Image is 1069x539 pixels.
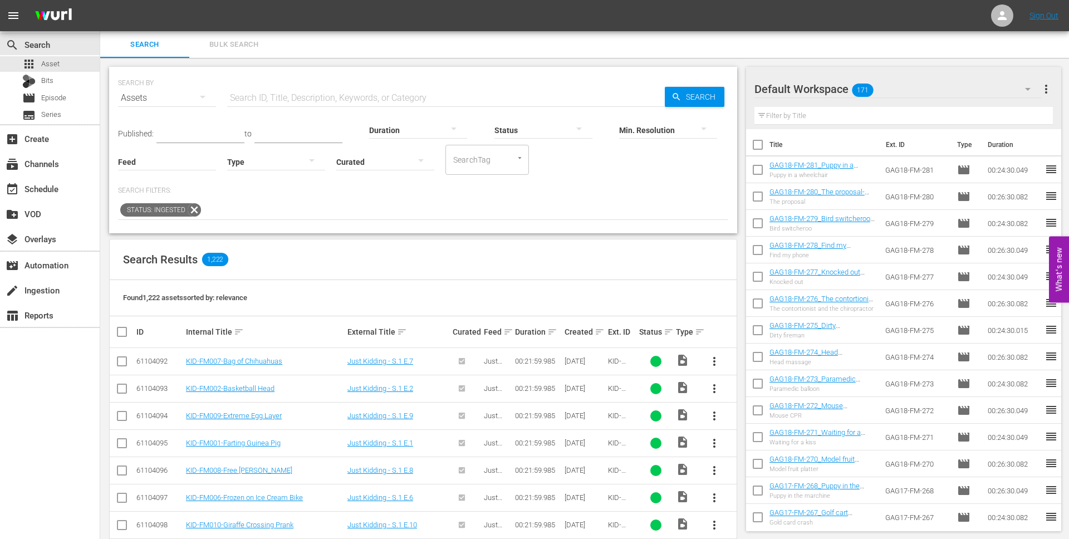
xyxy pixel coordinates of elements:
span: Series [41,109,61,120]
div: Mouse CPR [769,412,876,419]
a: Just Kidding - S.1 E.1 [347,439,413,447]
td: GAG18-FM-273 [881,370,953,397]
div: Created [565,325,605,339]
td: 00:26:30.082 [983,450,1045,477]
span: Just Kidding [484,521,507,537]
button: more_vert [701,484,728,511]
div: 61104095 [136,439,183,447]
th: Title [769,129,879,160]
div: [DATE] [565,411,605,420]
a: GAG18-FM-281_Puppy in a wheelchair_ROKU [769,161,858,178]
span: more_vert [708,409,721,423]
span: Channels [6,158,19,171]
span: reorder [1045,510,1058,523]
div: Find my phone [769,252,876,259]
span: Just Kidding [484,411,507,428]
td: 00:26:30.049 [983,477,1045,504]
span: reorder [1045,457,1058,470]
span: Search [107,38,183,51]
span: Episode [957,511,970,524]
span: more_vert [708,355,721,368]
span: Episode [957,243,970,257]
button: Open [514,153,525,163]
button: Open Feedback Widget [1049,237,1069,303]
div: Bird switcheroo [769,225,876,232]
div: [DATE] [565,357,605,365]
span: Video [676,490,689,503]
span: reorder [1045,269,1058,283]
span: Episode [41,92,66,104]
a: GAG18-FM-271_Waiting for a kiss-ROKU [769,428,865,445]
span: menu [7,9,20,22]
span: reorder [1045,403,1058,416]
span: KID-FM006 [608,493,630,510]
button: more_vert [701,430,728,457]
span: 1,222 [202,253,228,266]
div: 00:21:59.985 [515,466,561,474]
td: 00:24:30.049 [983,424,1045,450]
span: Video [676,463,689,476]
div: ID [136,327,183,336]
button: more_vert [701,457,728,484]
div: The proposal [769,198,876,205]
div: 00:21:59.985 [515,411,561,420]
span: more_vert [708,464,721,477]
a: Just Kidding - S.1 E.7 [347,357,413,365]
a: GAG18-FM-277_Knocked out construction_ROKU [769,268,865,285]
a: GAG18-FM-272_Mouse CPR_ROKU [769,401,847,418]
span: VOD [6,208,19,221]
a: KID-FM009-Extreme Egg Layer [186,411,282,420]
a: GAG17-FM-267_Golf cart crash_ROKU [769,508,852,525]
button: more_vert [701,348,728,375]
td: 00:26:30.082 [983,344,1045,370]
a: KID-FM008-Free [PERSON_NAME] [186,466,292,474]
button: Search [665,87,724,107]
div: Internal Title [186,325,344,339]
th: Duration [981,129,1048,160]
span: reorder [1045,376,1058,390]
span: Bulk Search [196,38,272,51]
a: Just Kidding - S.1 E.2 [347,384,413,393]
span: more_vert [708,382,721,395]
span: Episode [957,404,970,417]
span: reorder [1045,430,1058,443]
td: GAG18-FM-275 [881,317,953,344]
span: more_vert [708,518,721,532]
a: KID-FM002-Basketball Head [186,384,274,393]
th: Ext. ID [879,129,950,160]
div: 00:21:59.985 [515,384,561,393]
span: KID-FM008 [608,466,630,483]
span: Asset [22,57,36,71]
td: GAG18-FM-271 [881,424,953,450]
span: reorder [1045,323,1058,336]
div: Puppy in a wheelchair [769,171,876,179]
div: Duration [515,325,561,339]
td: GAG18-FM-281 [881,156,953,183]
span: Video [676,381,689,394]
span: sort [503,327,513,337]
span: Published: [118,129,154,138]
div: Head massage [769,359,876,366]
span: reorder [1045,189,1058,203]
td: GAG18-FM-272 [881,397,953,424]
a: Just Kidding - S.1 E.6 [347,493,413,502]
span: sort [695,327,705,337]
a: KID-FM007-Bag of Chihuahuas [186,357,282,365]
div: [DATE] [565,466,605,474]
span: Reports [6,309,19,322]
td: 00:24:30.082 [983,370,1045,397]
span: Episode [957,350,970,364]
div: Curated [453,327,480,336]
span: reorder [1045,243,1058,256]
span: Ingestion [6,284,19,297]
div: 00:21:59.985 [515,357,561,365]
td: GAG18-FM-274 [881,344,953,370]
a: Just Kidding - S.1 E.9 [347,411,413,420]
a: KID-FM001-Farting Guinea Pig [186,439,281,447]
span: Video [676,435,689,449]
td: GAG18-FM-279 [881,210,953,237]
div: Gold card crash [769,519,876,526]
img: ans4CAIJ8jUAAAAAAAAAAAAAAAAAAAAAAAAgQb4GAAAAAAAAAAAAAAAAAAAAAAAAJMjXAAAAAAAAAAAAAAAAAAAAAAAAgAT5G... [27,3,80,29]
span: sort [397,327,407,337]
span: Overlays [6,233,19,246]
